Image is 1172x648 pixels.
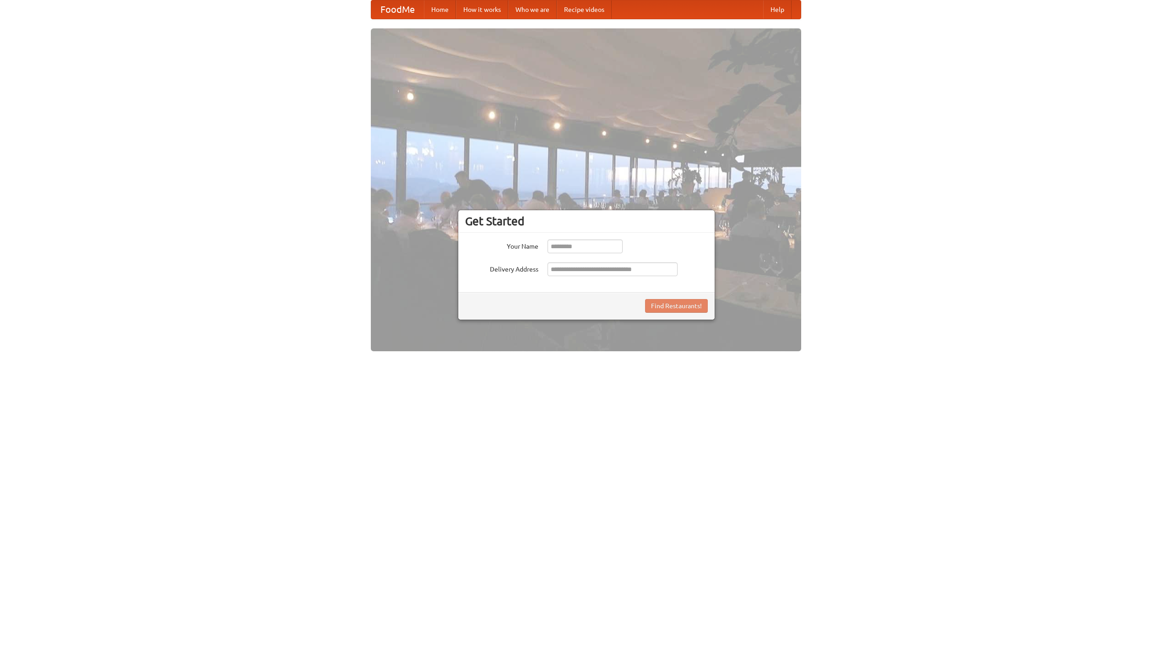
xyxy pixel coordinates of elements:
a: FoodMe [371,0,424,19]
a: Recipe videos [557,0,612,19]
button: Find Restaurants! [645,299,708,313]
a: Who we are [508,0,557,19]
label: Delivery Address [465,262,538,274]
h3: Get Started [465,214,708,228]
a: Help [763,0,792,19]
label: Your Name [465,240,538,251]
a: Home [424,0,456,19]
a: How it works [456,0,508,19]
